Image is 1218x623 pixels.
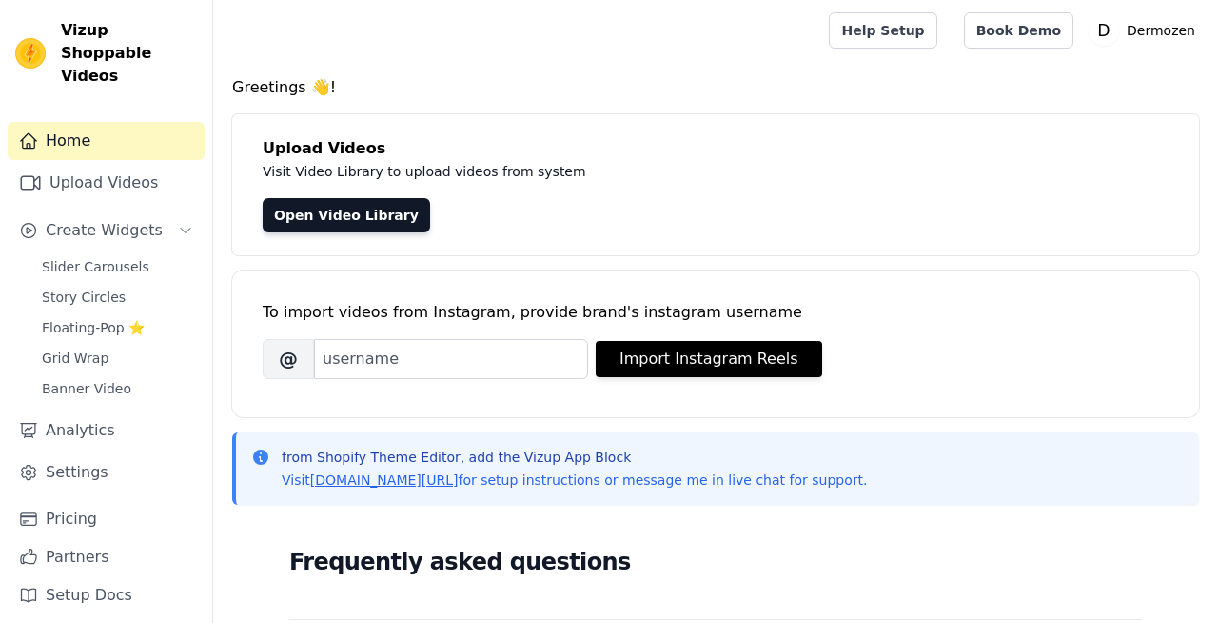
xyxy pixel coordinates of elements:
a: Open Video Library [263,198,430,232]
p: Dermozen [1119,13,1203,48]
p: Visit Video Library to upload videos from system [263,160,1115,183]
button: D Dermozen [1089,13,1203,48]
div: To import videos from Instagram, provide brand's instagram username [263,301,1169,324]
a: Slider Carousels [30,253,205,280]
h4: Upload Videos [263,137,1169,160]
span: Create Widgets [46,219,163,242]
p: from Shopify Theme Editor, add the Vizup App Block [282,448,867,467]
a: Home [8,122,205,160]
img: Vizup [15,38,46,69]
span: Story Circles [42,288,126,307]
a: Upload Videos [8,164,205,202]
text: D [1097,21,1110,40]
a: Help Setup [829,12,936,49]
a: Banner Video [30,375,205,402]
span: Grid Wrap [42,349,108,368]
a: Setup Docs [8,576,205,614]
a: Pricing [8,500,205,538]
span: Slider Carousels [42,257,149,276]
a: Floating-Pop ⭐ [30,314,205,341]
input: username [314,339,588,379]
a: Settings [8,453,205,492]
span: Vizup Shoppable Videos [61,19,197,88]
button: Import Instagram Reels [596,341,822,377]
a: Analytics [8,412,205,450]
span: Floating-Pop ⭐ [42,318,145,337]
a: Partners [8,538,205,576]
h2: Frequently asked questions [289,543,1142,581]
p: Visit for setup instructions or message me in live chat for support. [282,471,867,490]
button: Create Widgets [8,211,205,250]
a: Story Circles [30,284,205,311]
h4: Greetings 👋! [232,76,1199,99]
span: Banner Video [42,379,131,398]
span: @ [263,339,314,379]
a: [DOMAIN_NAME][URL] [310,472,459,488]
a: Book Demo [964,12,1073,49]
a: Grid Wrap [30,345,205,372]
